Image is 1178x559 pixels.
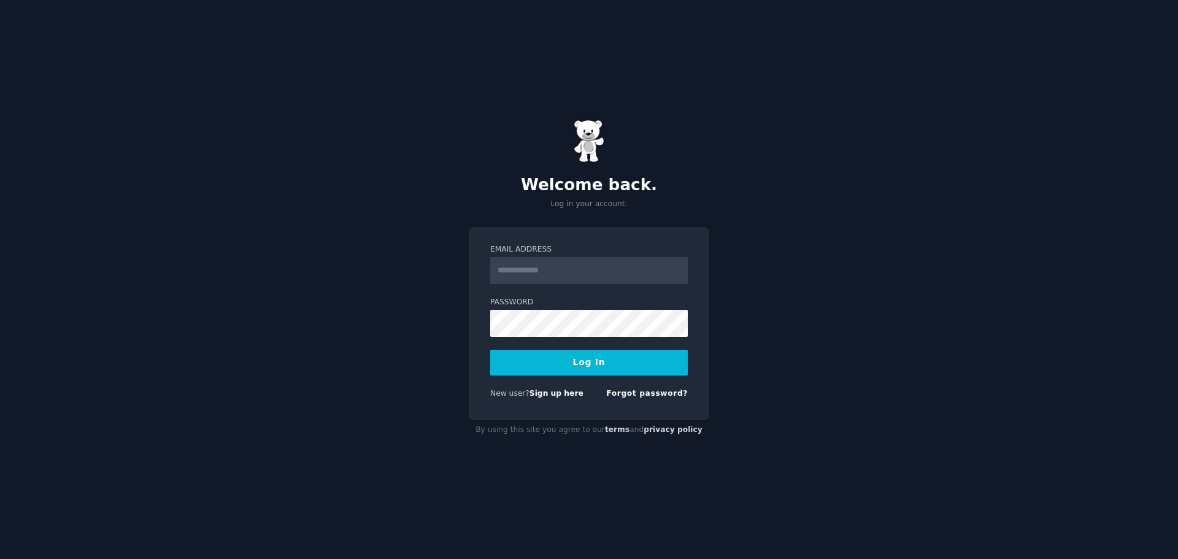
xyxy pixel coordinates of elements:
img: Gummy Bear [574,120,604,163]
h2: Welcome back. [469,175,709,195]
label: Email Address [490,244,688,255]
a: privacy policy [644,425,703,434]
span: New user? [490,389,529,398]
div: By using this site you agree to our and [469,420,709,440]
button: Log In [490,350,688,376]
label: Password [490,297,688,308]
p: Log in your account. [469,199,709,210]
a: Forgot password? [606,389,688,398]
a: terms [605,425,629,434]
a: Sign up here [529,389,583,398]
